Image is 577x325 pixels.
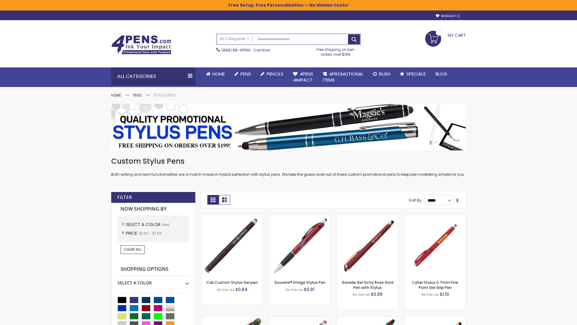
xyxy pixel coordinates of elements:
img: 4Pens Custom Pens and Promotional Products [111,35,171,54]
span: All Categories [220,36,250,41]
span: Rush [379,71,390,77]
span: 4PROMOTIONAL ITEMS [323,71,363,83]
a: Islander Softy Gel with Stylus - ColorJet Imprint-Red [269,316,330,321]
a: Specials [395,67,431,81]
strong: Grid [207,195,219,205]
span: $0.91 [304,286,314,292]
a: Souvenir® Jalan Highlighter Stylus Pen Combo-Red [202,316,263,321]
a: Cali Custom Stylus Gel pen [206,280,258,285]
a: Wishlist [436,14,460,18]
a: Orbitor 4 Color Assorted Ink Metallic Stylus Pens-Red [337,316,398,321]
span: Price [126,230,139,236]
div: Free shipping on pen orders over $199 [310,45,361,57]
div: All Categories [111,67,195,85]
span: $0.84 [235,286,247,292]
span: Home [212,71,225,77]
a: Pens [230,67,256,81]
a: 4Pens4impact [288,67,318,87]
span: Specials [406,71,426,77]
a: All Categories [217,34,253,44]
h1: Custom Stylus Pens [111,156,466,166]
a: Gazelle Gel Softy Rose Gold Pen with Stylus-Red [337,214,398,219]
span: Pencils [267,71,283,77]
span: As low as [353,292,370,297]
img: Gazelle Gel Softy Rose Gold Pen with Stylus-Red [337,215,398,276]
span: As low as [285,287,303,292]
img: Cyber Stylus 0.7mm Fine Point Gel Grip Pen-Red [405,215,466,276]
a: Cyber Stylus 0.7mm Fine Point Gel Grip Pen [412,280,458,290]
a: Rush [368,67,395,81]
a: Pencils [256,67,288,81]
span: $0.99 [371,291,383,297]
strong: Now Shopping by [118,203,189,215]
a: Pens [133,93,142,98]
span: As low as [421,292,439,297]
span: $1.00 - $1.99 [139,231,162,236]
span: Blog [435,71,447,77]
label: Sort By [409,198,421,203]
a: (888) 88-4PENS [221,48,250,53]
a: Gazelle Gel Softy Rose Gold Pen with Stylus - ColorJet-Red [405,316,466,321]
span: - Call Now! [221,48,270,53]
a: 4PROMOTIONALITEMS [318,67,368,87]
a: Souvenir® Image Stylus Pen-Red [269,214,330,219]
span: Pens [240,71,251,77]
span: 4Pens 4impact [293,71,313,83]
a: Gazelle Gel Softy Rose Gold Pen with Stylus [342,280,393,290]
strong: Shopping Options [118,263,189,276]
a: Cyber Stylus 0.7mm Fine Point Gel Grip Pen-Red [405,214,466,219]
img: Souvenir® Image Stylus Pen-Red [269,215,330,276]
span: Clear All [124,247,141,252]
strong: Stylus Pens [154,93,176,98]
img: Stylus Pens [111,104,466,150]
div: Select A Color [118,276,189,286]
span: Red [162,222,169,227]
span: Select A Color [126,221,162,227]
a: Clear All [121,245,145,254]
img: Cali Custom Stylus Gel pen-Red [202,215,263,276]
div: Both writing and tech functionalities are a match made in hybrid perfection with stylus pens. We ... [111,156,466,177]
a: Home [201,67,230,81]
span: As low as [217,287,234,292]
a: Blog [431,67,452,81]
a: Home [111,93,121,98]
a: Souvenir® Image Stylus Pen [274,280,325,285]
strong: Filter [117,194,132,201]
span: $1.10 [440,291,449,297]
a: Cali Custom Stylus Gel pen-Red [202,214,263,219]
